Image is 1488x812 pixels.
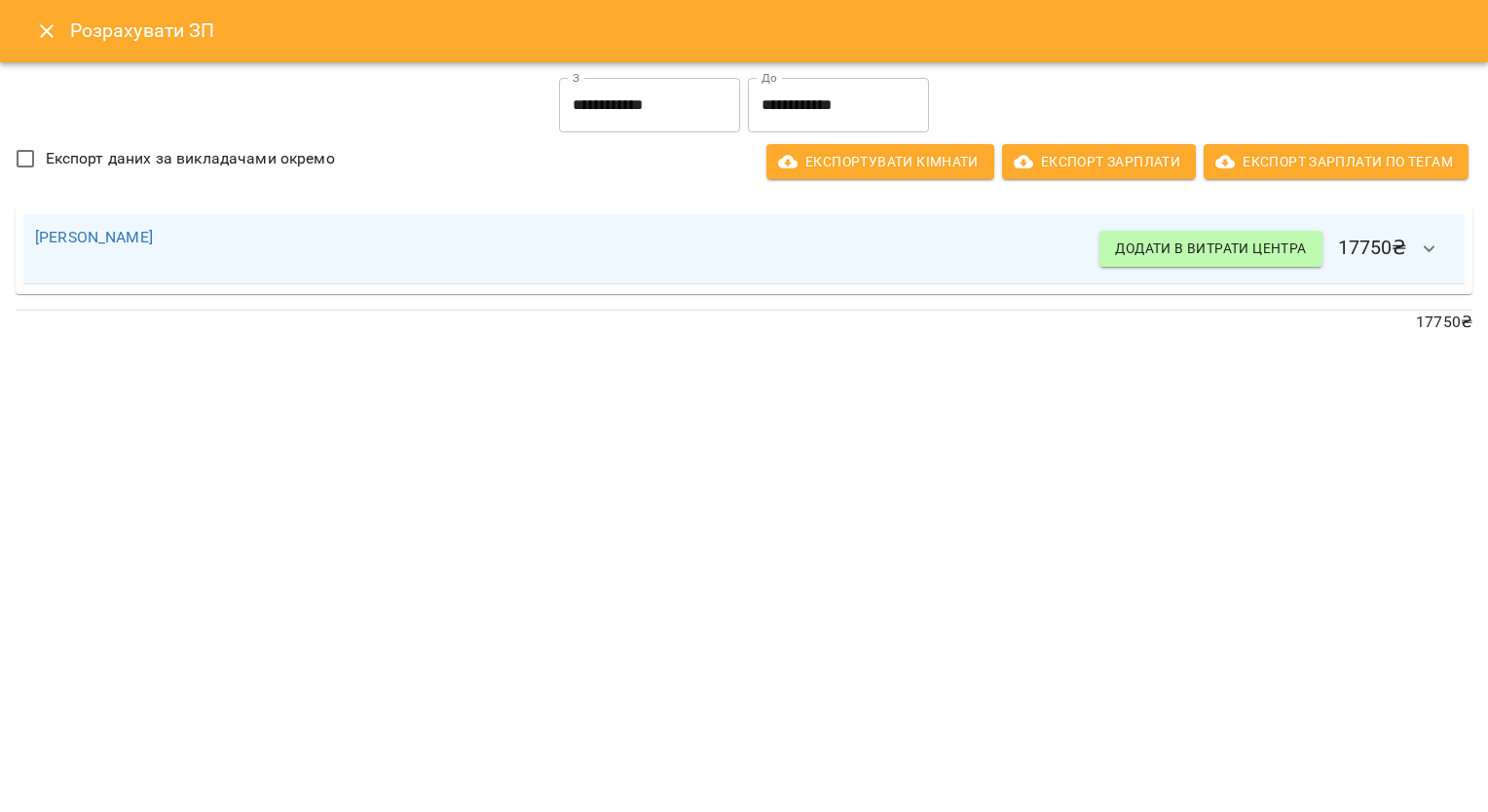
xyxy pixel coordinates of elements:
[35,228,153,246] a: [PERSON_NAME]
[1018,150,1180,173] span: Експорт Зарплати
[16,311,1472,334] p: 17750 ₴
[1219,150,1453,173] span: Експорт Зарплати по тегам
[1002,144,1196,179] button: Експорт Зарплати
[1099,226,1453,273] h6: 17750 ₴
[782,150,979,173] span: Експортувати кімнати
[70,16,1465,46] h6: Розрахувати ЗП
[766,144,994,179] button: Експортувати кімнати
[1204,144,1469,179] button: Експорт Зарплати по тегам
[1115,237,1306,260] span: Додати в витрати центра
[23,8,70,55] button: Close
[46,147,335,170] span: Експорт даних за викладачами окремо
[1099,231,1321,266] button: Додати в витрати центра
